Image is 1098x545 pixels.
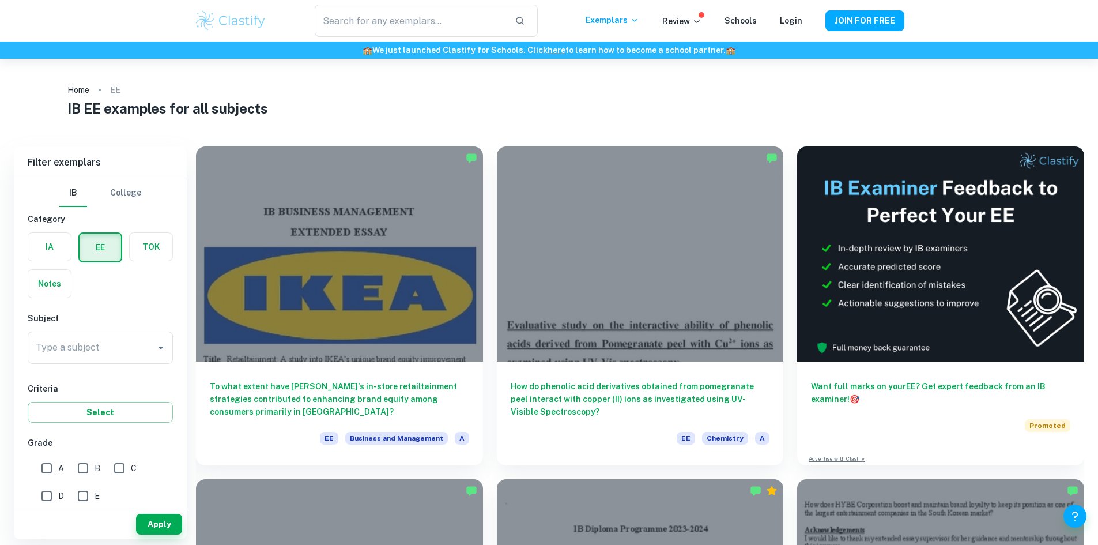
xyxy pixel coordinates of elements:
[511,380,770,418] h6: How do phenolic acid derivatives obtained from pomegranate peel interact with copper (II) ions as...
[811,380,1070,405] h6: Want full marks on your EE ? Get expert feedback from an IB examiner!
[797,146,1084,362] img: Thumbnail
[766,152,778,164] img: Marked
[110,179,141,207] button: College
[2,44,1096,57] h6: We just launched Clastify for Schools. Click to learn how to become a school partner.
[14,146,187,179] h6: Filter exemplars
[586,14,639,27] p: Exemplars
[67,82,89,98] a: Home
[455,432,469,445] span: A
[363,46,372,55] span: 🏫
[548,46,565,55] a: here
[67,98,1031,119] h1: IB EE examples for all subjects
[136,514,182,535] button: Apply
[58,462,64,475] span: A
[28,233,71,261] button: IA
[28,312,173,325] h6: Subject
[95,490,100,502] span: E
[320,432,338,445] span: EE
[28,382,173,395] h6: Criteria
[58,490,64,502] span: D
[315,5,505,37] input: Search for any exemplars...
[766,485,778,497] div: Premium
[28,437,173,449] h6: Grade
[755,432,769,445] span: A
[153,340,169,356] button: Open
[466,152,477,164] img: Marked
[59,179,141,207] div: Filter type choice
[80,234,121,261] button: EE
[28,213,173,225] h6: Category
[825,10,904,31] button: JOIN FOR FREE
[131,462,137,475] span: C
[194,9,267,32] img: Clastify logo
[1067,485,1078,497] img: Marked
[196,146,483,465] a: To what extent have [PERSON_NAME]'s in-store retailtainment strategies contributed to enhancing b...
[59,179,87,207] button: IB
[466,485,477,497] img: Marked
[809,455,865,463] a: Advertise with Clastify
[726,46,735,55] span: 🏫
[702,432,748,445] span: Chemistry
[677,432,695,445] span: EE
[780,16,802,25] a: Login
[797,146,1084,465] a: Want full marks on yourEE? Get expert feedback from an IB examiner!PromotedAdvertise with Clastify
[662,15,701,28] p: Review
[850,394,859,404] span: 🎯
[1063,505,1086,528] button: Help and Feedback
[110,84,120,96] p: EE
[750,485,761,497] img: Marked
[1025,419,1070,432] span: Promoted
[725,16,757,25] a: Schools
[95,462,100,475] span: B
[345,432,448,445] span: Business and Management
[497,146,784,465] a: How do phenolic acid derivatives obtained from pomegranate peel interact with copper (II) ions as...
[28,402,173,423] button: Select
[210,380,469,418] h6: To what extent have [PERSON_NAME]'s in-store retailtainment strategies contributed to enhancing b...
[130,233,172,261] button: TOK
[28,270,71,298] button: Notes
